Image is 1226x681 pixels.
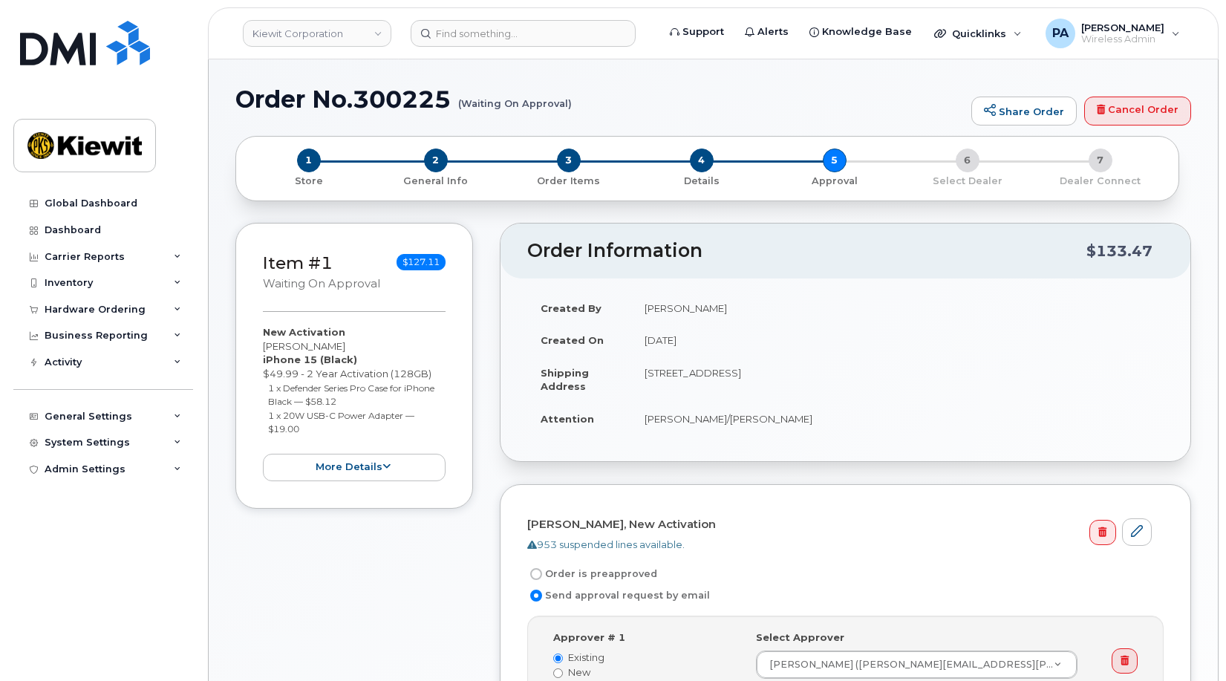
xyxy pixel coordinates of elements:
label: Approver # 1 [553,631,625,645]
small: 1 x Defender Series Pro Case for iPhone Black — $58.12 [268,382,434,408]
label: Select Approver [756,631,844,645]
p: Details [641,175,762,188]
a: [PERSON_NAME] ([PERSON_NAME][EMAIL_ADDRESS][PERSON_NAME][PERSON_NAME][DOMAIN_NAME]) [757,651,1076,678]
input: Send approval request by email [530,590,542,602]
td: [PERSON_NAME] [631,292,1164,325]
div: 953 suspended lines available. [527,538,1152,552]
h4: [PERSON_NAME], New Activation [527,518,1152,531]
span: [PERSON_NAME] ([PERSON_NAME][EMAIL_ADDRESS][PERSON_NAME][PERSON_NAME][DOMAIN_NAME]) [760,658,1053,671]
span: $127.11 [397,254,446,270]
label: New [553,665,734,680]
strong: Created By [541,302,601,314]
a: 1 Store [248,172,369,188]
h2: Order Information [527,241,1086,261]
small: (Waiting On Approval) [458,86,572,109]
td: [STREET_ADDRESS] [631,356,1164,403]
small: Waiting On Approval [263,277,380,290]
a: Item #1 [263,252,333,273]
p: Store [254,175,363,188]
div: [PERSON_NAME] $49.99 - 2 Year Activation (128GB) [263,325,446,480]
td: [PERSON_NAME]/[PERSON_NAME] [631,403,1164,435]
strong: iPhone 15 (Black) [263,353,357,365]
a: 3 Order Items [502,172,635,188]
small: 1 x 20W USB-C Power Adapter — $19.00 [268,410,414,435]
strong: New Activation [263,326,345,338]
a: 4 Details [635,172,768,188]
span: 4 [690,149,714,172]
label: Existing [553,651,734,665]
a: Share Order [971,97,1077,126]
strong: Created On [541,334,604,346]
h1: Order No.300225 [235,86,964,112]
input: New [553,668,563,678]
p: General Info [375,175,496,188]
span: 2 [424,149,448,172]
a: Cancel Order [1084,97,1191,126]
a: 2 General Info [369,172,502,188]
input: Existing [553,654,563,663]
td: [DATE] [631,324,1164,356]
span: 1 [297,149,321,172]
button: more details [263,454,446,481]
span: 3 [557,149,581,172]
div: $133.47 [1086,237,1152,265]
input: Order is preapproved [530,568,542,580]
strong: Shipping Address [541,367,589,393]
strong: Attention [541,413,594,425]
label: Order is preapproved [527,565,657,583]
label: Send approval request by email [527,587,710,605]
p: Order Items [508,175,629,188]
